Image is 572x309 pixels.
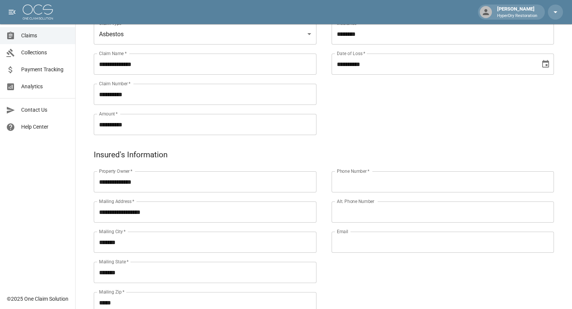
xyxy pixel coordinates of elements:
label: Claim Number [99,80,130,87]
span: Collections [21,49,69,57]
span: Payment Tracking [21,66,69,74]
label: Property Owner [99,168,133,174]
label: Amount [99,111,118,117]
button: open drawer [5,5,20,20]
img: ocs-logo-white-transparent.png [23,5,53,20]
span: Contact Us [21,106,69,114]
div: Asbestos [94,23,316,45]
label: Claim Name [99,50,127,57]
div: © 2025 One Claim Solution [7,295,68,303]
button: Choose date, selected date is Sep 10, 2025 [538,57,553,72]
div: [PERSON_NAME] [494,5,540,19]
span: Claims [21,32,69,40]
span: Help Center [21,123,69,131]
label: Mailing City [99,228,126,235]
label: Mailing State [99,258,129,265]
p: HyperDry Restoration [497,13,537,19]
label: Email [337,228,348,235]
label: Alt. Phone Number [337,198,374,204]
label: Mailing Address [99,198,134,204]
span: Analytics [21,83,69,91]
label: Date of Loss [337,50,365,57]
label: Mailing Zip [99,289,125,295]
label: Phone Number [337,168,369,174]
